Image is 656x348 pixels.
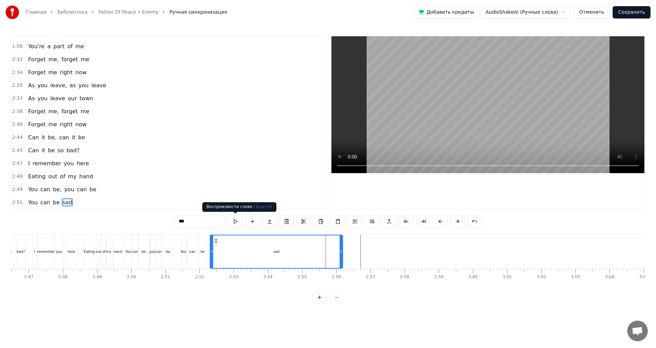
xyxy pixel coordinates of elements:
[12,82,23,89] span: 2:35
[27,172,46,180] span: Eating
[195,274,204,280] div: 2:52
[41,146,46,154] span: it
[59,120,73,128] span: right
[75,42,85,50] span: me
[79,172,94,180] span: hand
[98,9,159,16] a: Father Of Peace • Enemy
[37,249,55,254] div: remember
[12,173,23,180] span: 2:48
[639,274,648,280] div: 3:05
[366,274,375,280] div: 2:57
[12,186,23,193] span: 2:49
[80,107,90,115] span: me
[12,108,23,115] span: 2:38
[74,68,87,76] span: now
[62,198,73,206] span: sad
[80,55,90,63] span: me
[27,81,35,89] span: As
[61,55,79,63] span: forget
[32,159,62,167] span: remember
[93,274,102,280] div: 2:49
[27,94,35,102] span: As
[84,249,95,254] div: Eating
[63,159,74,167] span: you
[47,172,58,180] span: out
[79,94,94,102] span: town
[47,42,52,50] span: a
[155,249,162,254] div: can
[27,133,39,141] span: Can
[12,121,23,128] span: 2:40
[537,274,546,280] div: 3:02
[47,146,55,154] span: be
[69,81,77,89] span: as
[76,159,90,167] span: here
[40,198,51,206] span: can
[201,249,205,254] div: be
[67,42,73,50] span: of
[27,185,38,193] span: You
[37,81,48,89] span: you
[229,274,238,280] div: 2:53
[17,249,25,254] div: bad?
[12,199,23,206] span: 2:51
[27,120,46,128] span: Forget
[169,9,227,16] span: Ручная синхронизация
[180,249,186,254] div: You
[24,274,33,280] div: 2:47
[47,107,59,115] span: me,
[400,274,409,280] div: 2:58
[52,185,62,193] span: be,
[503,274,512,280] div: 3:01
[414,6,479,18] button: Добавить кредиты
[132,249,138,254] div: can
[78,81,89,89] span: you
[76,185,87,193] span: can
[41,133,46,141] span: it
[58,133,70,141] span: can
[57,146,64,154] span: so
[254,204,272,209] span: ( Space )
[26,9,227,16] nav: breadcrumb
[53,42,65,50] span: part
[27,159,30,167] span: I
[106,249,111,254] div: my
[141,249,147,254] div: be,
[57,9,87,16] a: Библиотека
[52,198,60,206] span: be
[149,249,155,254] div: you
[12,134,23,141] span: 2:44
[27,42,45,50] span: You're
[12,69,23,76] span: 2:34
[68,249,76,254] div: here
[26,9,46,16] a: Главная
[27,146,39,154] span: Can
[468,274,478,280] div: 3:00
[66,146,80,154] span: bad?
[273,249,279,254] div: sad
[12,147,23,154] span: 2:45
[27,68,46,76] span: Forget
[12,95,23,102] span: 2:37
[161,274,170,280] div: 2:51
[47,133,57,141] span: be,
[50,94,66,102] span: leave
[40,185,51,193] span: can
[189,249,195,254] div: can
[47,120,57,128] span: me
[166,249,170,254] div: be
[37,94,48,102] span: you
[298,274,307,280] div: 2:55
[78,133,86,141] span: be
[434,274,443,280] div: 2:59
[67,94,78,102] span: our
[605,274,614,280] div: 3:04
[27,55,46,63] span: Forget
[12,160,23,167] span: 2:47
[332,274,341,280] div: 2:56
[27,107,46,115] span: Forget
[34,249,35,254] div: I
[89,185,97,193] span: be
[74,120,87,128] span: now
[91,81,107,89] span: leave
